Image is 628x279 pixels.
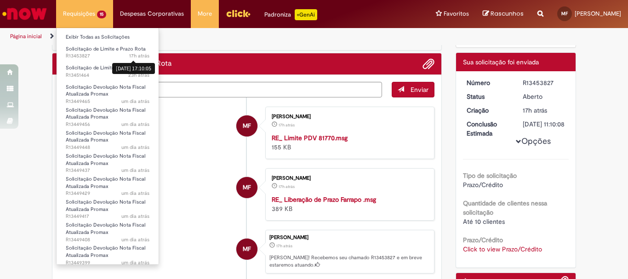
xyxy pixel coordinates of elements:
dt: Conclusão Estimada [460,120,516,138]
span: Rascunhos [491,9,524,18]
span: R13449465 [66,98,149,105]
a: RE_ Liberação de Prazo Farrapo .msg [272,195,376,204]
a: Aberto R13449399 : Solicitação Devolução Nota Fiscal Atualizada Promax [57,243,159,263]
button: Adicionar anexos [422,58,434,70]
span: R13449408 [66,236,149,244]
a: Aberto R13451464 : Solicitação de Limite e Prazo Rota [57,63,159,80]
div: Matheus Henrique Santos Farias [236,239,257,260]
span: 17h atrás [276,243,292,249]
span: Solicitação Devolução Nota Fiscal Atualizada Promax [66,84,145,98]
b: Tipo de solicitação [463,171,517,180]
span: Solicitação Devolução Nota Fiscal Atualizada Promax [66,130,145,144]
time: 27/08/2025 17:09:59 [279,122,295,128]
div: [PERSON_NAME] [272,114,425,120]
span: Enviar [411,85,428,94]
time: 26/08/2025 16:15:38 [121,259,149,266]
b: Quantidade de clientes nessa solicitação [463,199,547,216]
a: Exibir Todas as Solicitações [57,32,159,42]
span: 17h atrás [523,106,547,114]
a: Click to view Prazo/Crédito [463,245,542,253]
ul: Trilhas de página [7,28,412,45]
span: MF [243,177,251,199]
textarea: Digite sua mensagem aqui... [59,82,382,97]
span: Favoritos [444,9,469,18]
span: MF [243,238,251,260]
img: ServiceNow [1,5,48,23]
img: click_logo_yellow_360x200.png [226,6,251,20]
div: Matheus Henrique Santos Farias [236,115,257,137]
span: 17h atrás [279,122,295,128]
span: R13449417 [66,213,149,220]
div: Matheus Henrique Santos Farias [236,177,257,198]
span: um dia atrás [121,259,149,266]
span: R13453827 [66,52,149,60]
span: Solicitação Devolução Nota Fiscal Atualizada Promax [66,245,145,259]
span: 15 [97,11,106,18]
span: Solicitação de Limite e Prazo Rota [66,46,146,52]
time: 26/08/2025 16:21:21 [121,121,149,128]
span: Solicitação Devolução Nota Fiscal Atualizada Promax [66,199,145,213]
span: R13449429 [66,190,149,197]
span: Despesas Corporativas [120,9,184,18]
time: 26/08/2025 16:16:18 [121,236,149,243]
span: um dia atrás [121,121,149,128]
a: RE_ Limite PDV 81770.msg [272,134,348,142]
span: 23h atrás [128,72,149,79]
span: Sua solicitação foi enviada [463,58,539,66]
a: Página inicial [10,33,42,40]
ul: Requisições [56,28,159,265]
a: Aberto R13453827 : Solicitação de Limite e Prazo Rota [57,44,159,61]
span: um dia atrás [121,213,149,220]
dt: Criação [460,106,516,115]
div: R13453827 [523,78,565,87]
button: Enviar [392,82,434,97]
a: Aberto R13449448 : Solicitação Devolução Nota Fiscal Atualizada Promax [57,128,159,148]
span: um dia atrás [121,98,149,105]
b: Prazo/Crédito [463,236,503,244]
span: 17h atrás [279,184,295,189]
a: Aberto R13449465 : Solicitação Devolução Nota Fiscal Atualizada Promax [57,82,159,102]
div: [DATE] 11:10:08 [523,120,565,129]
span: MF [561,11,568,17]
div: Padroniza [264,9,317,20]
span: um dia atrás [121,144,149,151]
a: Aberto R13449429 : Solicitação Devolução Nota Fiscal Atualizada Promax [57,174,159,194]
span: Prazo/Crédito [463,181,503,189]
span: Solicitação Devolução Nota Fiscal Atualizada Promax [66,176,145,190]
span: R13449448 [66,144,149,151]
span: 17h atrás [129,52,149,59]
span: [PERSON_NAME] [575,10,621,17]
span: More [198,9,212,18]
span: R13449456 [66,121,149,128]
a: Aberto R13449437 : Solicitação Devolução Nota Fiscal Atualizada Promax [57,151,159,171]
span: Solicitação Devolução Nota Fiscal Atualizada Promax [66,153,145,167]
div: Aberto [523,92,565,101]
a: Aberto R13449408 : Solicitação Devolução Nota Fiscal Atualizada Promax [57,220,159,240]
li: Matheus Henrique Santos Farias [59,230,434,274]
time: 26/08/2025 16:17:56 [121,213,149,220]
p: [PERSON_NAME]! Recebemos seu chamado R13453827 e em breve estaremos atuando. [269,254,429,268]
div: [PERSON_NAME] [272,176,425,181]
div: 27/08/2025 17:10:02 [523,106,565,115]
span: R13449399 [66,259,149,267]
span: Solicitação Devolução Nota Fiscal Atualizada Promax [66,107,145,121]
span: um dia atrás [121,236,149,243]
dt: Status [460,92,516,101]
dt: Número [460,78,516,87]
div: 155 KB [272,133,425,152]
span: Requisições [63,9,95,18]
span: MF [243,115,251,137]
a: Rascunhos [483,10,524,18]
div: [DATE] 17:10:05 [112,63,155,74]
a: Aberto R13449417 : Solicitação Devolução Nota Fiscal Atualizada Promax [57,197,159,217]
span: R13449437 [66,167,149,174]
span: Até 10 clientes [463,217,505,226]
a: Aberto R13449456 : Solicitação Devolução Nota Fiscal Atualizada Promax [57,105,159,125]
span: Solicitação de Limite e Prazo Rota [66,64,146,71]
time: 27/08/2025 17:08:40 [279,184,295,189]
time: 27/08/2025 17:10:02 [276,243,292,249]
span: um dia atrás [121,190,149,197]
p: +GenAi [295,9,317,20]
span: um dia atrás [121,167,149,174]
span: Solicitação Devolução Nota Fiscal Atualizada Promax [66,222,145,236]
